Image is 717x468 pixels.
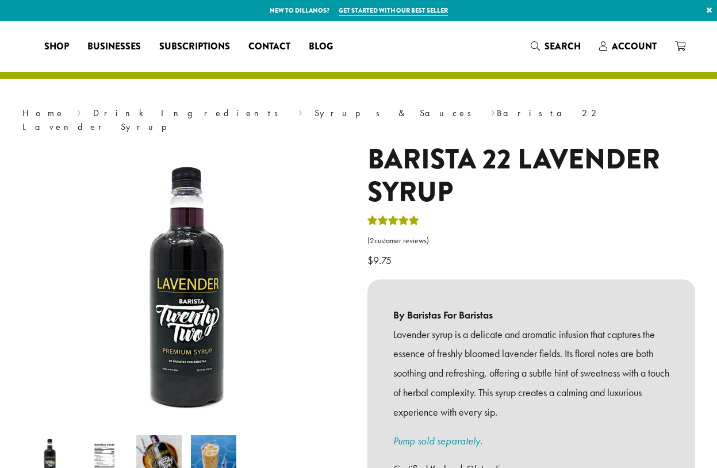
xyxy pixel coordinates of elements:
b: By Baristas For Baristas [393,305,669,325]
span: › [491,102,495,120]
span: Search [545,40,581,53]
nav: Breadcrumb [22,106,695,134]
span: › [298,102,302,120]
a: Get started with our best seller [339,6,448,16]
a: Pump sold separately. [393,434,482,447]
span: Contact [248,40,290,54]
span: 2 [370,236,374,245]
span: Blog [309,40,333,54]
a: (2customer reviews) [367,235,695,247]
div: Rated 5.00 out of 5 [367,214,419,231]
a: Drink Ingredients [93,107,286,119]
span: Businesses [87,40,141,54]
span: $ [367,254,373,267]
a: Shop [35,37,78,56]
p: Lavender syrup is a delicate and aromatic infusion that captures the essence of freshly bloomed l... [393,325,669,422]
span: Account [612,40,657,53]
a: Home [22,107,65,119]
span: Shop [44,40,69,54]
a: Syrups & Sauces [315,107,479,119]
h1: Barista 22 Lavender Syrup [367,143,695,209]
img: Barista 22 Lavender Syrup [43,143,330,431]
a: Search [522,37,590,56]
bdi: 9.75 [367,254,394,267]
span: Subscriptions [159,40,230,54]
span: › [77,102,81,120]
